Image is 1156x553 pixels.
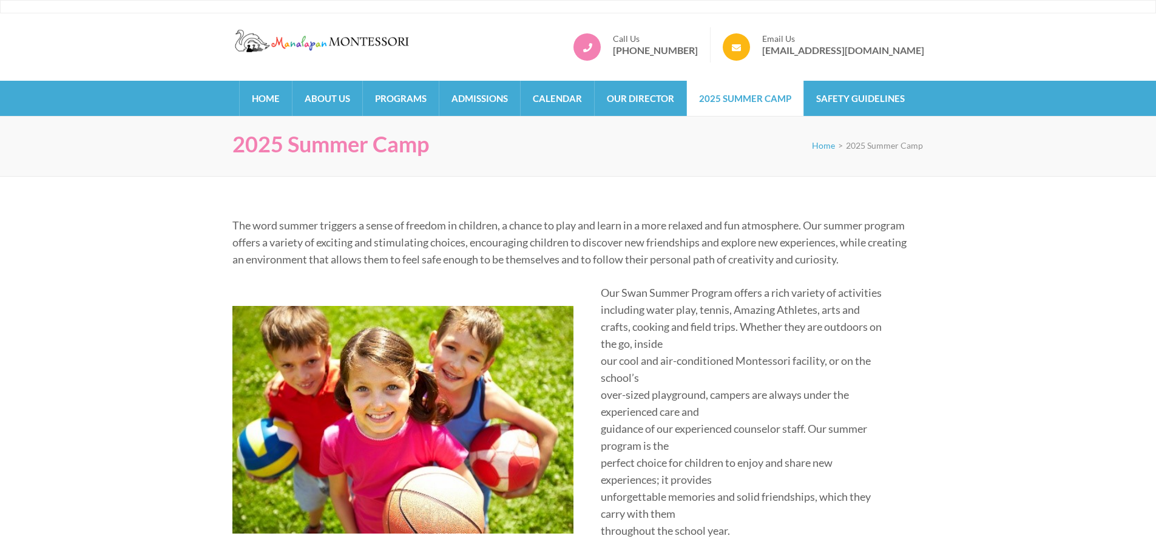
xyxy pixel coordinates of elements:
[521,81,594,116] a: Calendar
[601,284,888,539] p: Our Swan Summer Program offers a rich variety of activities including water play, tennis, Amazing...
[232,27,414,54] img: Manalapan Montessori – #1 Rated Child Day Care Center in Manalapan NJ
[232,217,915,268] p: The word summer triggers a sense of freedom in children, a chance to play and learn in a more rel...
[232,131,429,157] h1: 2025 Summer Camp
[838,140,843,151] span: >
[613,33,698,44] span: Call Us
[292,81,362,116] a: About Us
[687,81,803,116] a: 2025 Summer Camp
[613,44,698,56] a: [PHONE_NUMBER]
[240,81,292,116] a: Home
[812,140,835,151] a: Home
[363,81,439,116] a: Programs
[762,33,924,44] span: Email Us
[804,81,917,116] a: Safety Guidelines
[762,44,924,56] a: [EMAIL_ADDRESS][DOMAIN_NAME]
[595,81,686,116] a: Our Director
[439,81,520,116] a: Admissions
